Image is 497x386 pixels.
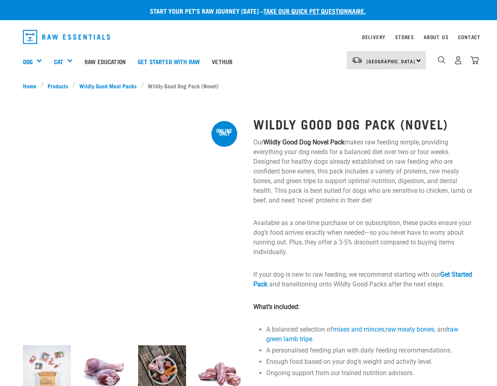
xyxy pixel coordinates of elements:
[266,368,474,378] li: Ongoing support from our trained nutrition advisors.
[263,9,366,13] a: take our quick pet questionnaire.
[79,45,132,77] a: Raw Education
[43,81,72,90] a: Products
[395,35,414,38] a: Stores
[266,325,474,344] li: A balanced selection of , , and .
[23,81,474,90] nav: breadcrumbs
[263,138,344,146] strong: Wildly Good Dog Novel Pack
[17,27,480,47] nav: dropdown navigation
[385,325,434,333] a: raw meaty bones
[266,346,474,355] li: A personalised feeding plan with daily feeding recommendations.
[454,56,462,65] img: user.png
[333,325,384,333] a: mixes and minces
[54,57,63,66] a: Cat
[362,35,385,38] a: Delivery
[253,270,474,289] p: If your dog is new to raw feeding, we recommend starting with our and transitioning onto Wildly G...
[253,138,474,205] p: Our makes raw feeding simple, providing everything your dog needs for a balanced diet over two or...
[266,357,474,367] li: Enough food based on your dog’s weight and activity level.
[253,117,474,131] h1: Wildly Good Dog Pack (Novel)
[75,81,141,90] a: Wildly Good Meal Packs
[253,218,474,257] p: Available as a one-time purchase or on subscription, these packs ensure your dog’s food arrives e...
[23,81,41,90] a: Home
[438,56,445,64] img: home-icon-1@2x.png
[206,45,238,77] a: Vethub
[253,303,300,311] strong: What’s included:
[23,57,33,66] a: Dog
[23,30,110,44] img: Raw Essentials Logo
[458,35,480,38] a: Contact
[23,116,244,337] img: Dog Novel 0 2sec
[352,56,362,64] img: van-moving.png
[367,60,415,63] span: [GEOGRAPHIC_DATA]
[424,35,448,38] a: About Us
[470,56,479,65] img: home-icon@2x.png
[132,45,206,77] a: Get started with Raw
